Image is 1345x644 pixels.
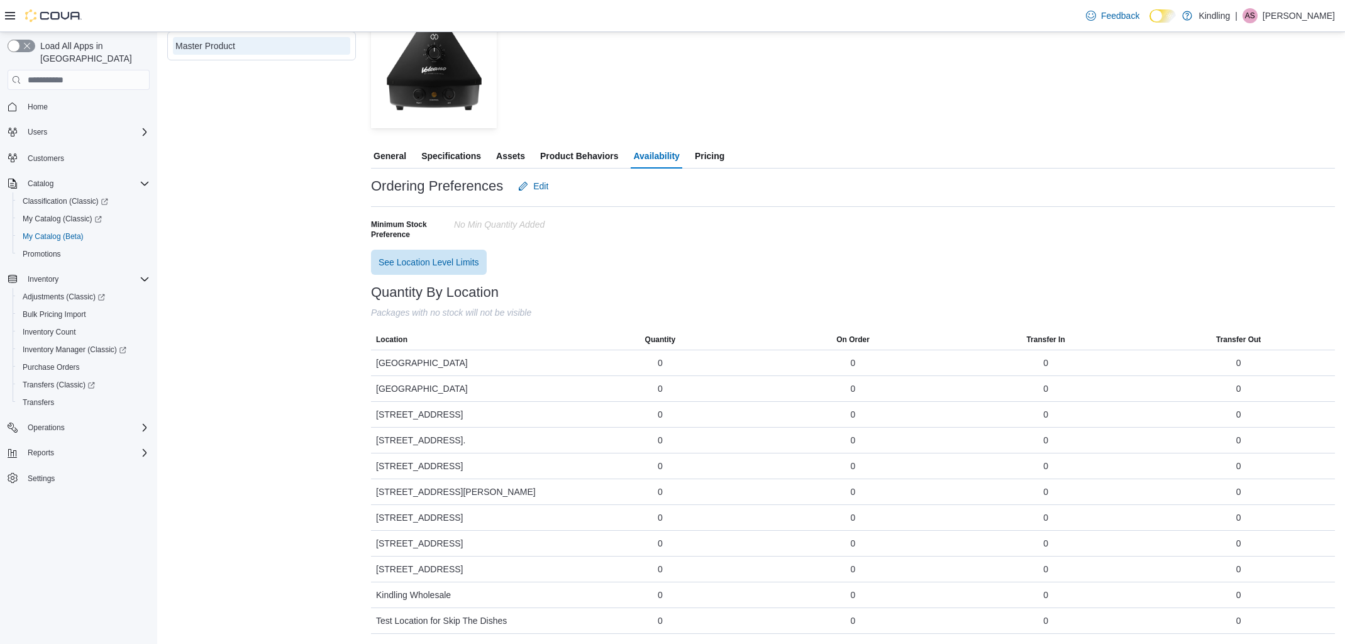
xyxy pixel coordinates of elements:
[18,211,107,226] a: My Catalog (Classic)
[1236,537,1241,550] div: 0
[23,327,76,337] span: Inventory Count
[379,256,479,269] span: See Location Level Limits
[13,358,155,376] button: Purchase Orders
[851,382,856,395] div: 0
[23,420,150,435] span: Operations
[13,210,155,228] a: My Catalog (Classic)
[3,270,155,288] button: Inventory
[645,335,676,345] span: Quantity
[1149,9,1176,23] input: Dark Mode
[3,419,155,436] button: Operations
[13,306,155,323] button: Bulk Pricing Import
[23,125,150,140] span: Users
[376,433,465,448] span: [STREET_ADDRESS].
[376,458,463,474] span: [STREET_ADDRESS]
[851,511,856,524] div: 0
[18,395,59,410] a: Transfers
[18,325,150,340] span: Inventory Count
[454,214,623,230] div: No min Quantity added
[533,180,548,192] span: Edit
[1236,382,1241,395] div: 0
[8,92,150,520] nav: Complex example
[1235,8,1237,23] p: |
[658,460,663,472] div: 0
[851,460,856,472] div: 0
[18,307,150,322] span: Bulk Pricing Import
[18,194,150,209] span: Classification (Classic)
[23,272,64,287] button: Inventory
[23,471,60,486] a: Settings
[25,9,82,22] img: Cova
[496,143,525,169] span: Assets
[23,345,126,355] span: Inventory Manager (Classic)
[513,174,553,199] button: Edit
[23,125,52,140] button: Users
[376,587,451,602] span: Kindling Wholesale
[23,420,70,435] button: Operations
[658,511,663,524] div: 0
[1245,8,1255,23] span: as
[371,3,497,128] img: Image for Storz & Bickel Volcano Classic Onyx Edition
[28,274,58,284] span: Inventory
[1043,511,1048,524] div: 0
[18,377,150,392] span: Transfers (Classic)
[13,192,155,210] a: Classification (Classic)
[13,288,155,306] a: Adjustments (Classic)
[1043,357,1048,369] div: 0
[23,151,69,166] a: Customers
[18,325,81,340] a: Inventory Count
[18,360,85,375] a: Purchase Orders
[18,395,150,410] span: Transfers
[1236,357,1241,369] div: 0
[28,179,53,189] span: Catalog
[23,309,86,319] span: Bulk Pricing Import
[23,445,150,460] span: Reports
[13,323,155,341] button: Inventory Count
[658,382,663,395] div: 0
[18,377,100,392] a: Transfers (Classic)
[23,99,53,114] a: Home
[376,335,407,345] span: Location
[23,150,150,165] span: Customers
[18,194,113,209] a: Classification (Classic)
[23,292,105,302] span: Adjustments (Classic)
[23,445,59,460] button: Reports
[851,589,856,601] div: 0
[23,362,80,372] span: Purchase Orders
[851,486,856,498] div: 0
[18,360,150,375] span: Purchase Orders
[376,407,463,422] span: [STREET_ADDRESS]
[18,289,110,304] a: Adjustments (Classic)
[851,614,856,627] div: 0
[376,562,463,577] span: [STREET_ADDRESS]
[28,474,55,484] span: Settings
[13,245,155,263] button: Promotions
[376,510,463,525] span: [STREET_ADDRESS]
[1236,614,1241,627] div: 0
[540,143,618,169] span: Product Behaviors
[23,272,150,287] span: Inventory
[376,536,463,551] span: [STREET_ADDRESS]
[13,341,155,358] a: Inventory Manager (Classic)
[23,176,58,191] button: Catalog
[376,355,468,370] span: [GEOGRAPHIC_DATA]
[1236,589,1241,601] div: 0
[658,434,663,447] div: 0
[1026,335,1065,345] span: Transfer In
[23,470,150,486] span: Settings
[18,211,150,226] span: My Catalog (Classic)
[23,397,54,408] span: Transfers
[18,229,150,244] span: My Catalog (Beta)
[18,307,91,322] a: Bulk Pricing Import
[3,148,155,167] button: Customers
[23,380,95,390] span: Transfers (Classic)
[1236,408,1241,421] div: 0
[376,613,507,628] span: Test Location for Skip The Dishes
[18,342,150,357] span: Inventory Manager (Classic)
[1243,8,1258,23] div: arjuna shankar
[1216,335,1261,345] span: Transfer Out
[658,408,663,421] div: 0
[371,285,499,300] h3: Quantity By Location
[695,143,724,169] span: Pricing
